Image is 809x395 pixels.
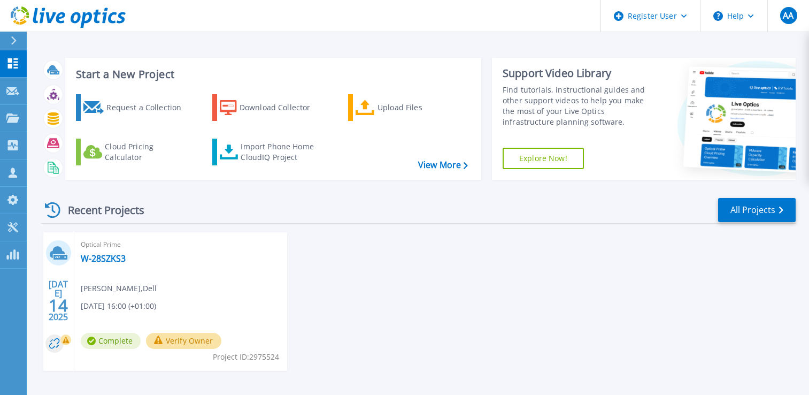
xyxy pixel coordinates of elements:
span: Optical Prime [81,239,281,250]
a: Cloud Pricing Calculator [76,139,195,165]
div: Find tutorials, instructional guides and other support videos to help you make the most of your L... [503,85,655,127]
span: Complete [81,333,141,349]
a: Download Collector [212,94,332,121]
a: W-28SZKS3 [81,253,126,264]
div: [DATE] 2025 [48,281,68,320]
div: Cloud Pricing Calculator [105,141,190,163]
a: View More [418,160,468,170]
a: Upload Files [348,94,467,121]
span: 14 [49,301,68,310]
div: Support Video Library [503,66,655,80]
h3: Start a New Project [76,69,467,80]
span: Project ID: 2975524 [213,351,279,363]
div: Upload Files [377,97,463,118]
div: Request a Collection [106,97,192,118]
div: Import Phone Home CloudIQ Project [241,141,324,163]
button: Verify Owner [146,333,221,349]
span: AA [783,11,793,20]
a: Explore Now! [503,148,584,169]
a: Request a Collection [76,94,195,121]
span: [PERSON_NAME] , Dell [81,283,157,294]
div: Download Collector [240,97,325,118]
div: Recent Projects [41,197,159,223]
span: [DATE] 16:00 (+01:00) [81,300,156,312]
a: All Projects [718,198,796,222]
